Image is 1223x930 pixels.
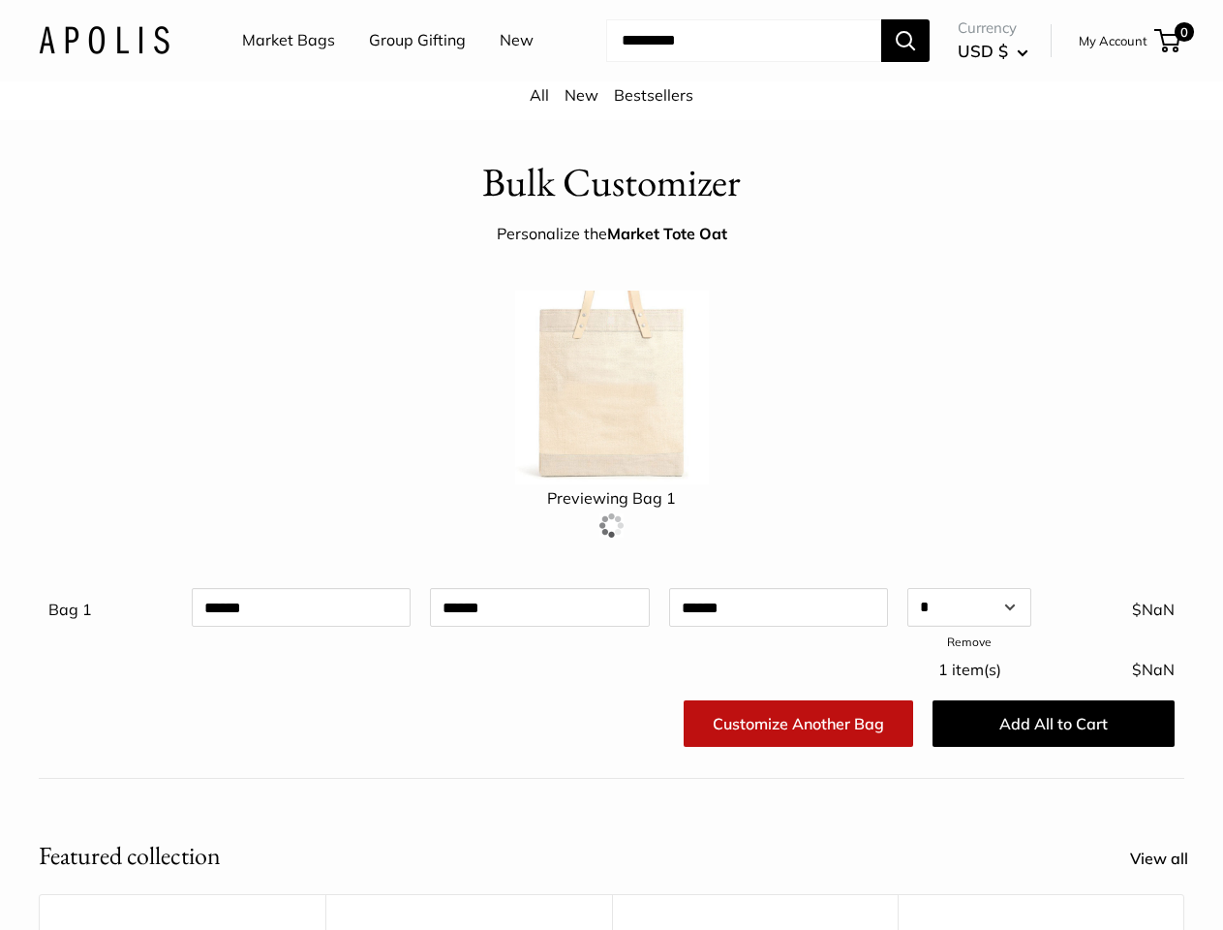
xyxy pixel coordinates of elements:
div: Personalize the [497,220,727,249]
a: Bestsellers [614,85,693,105]
span: Previewing Bag 1 [547,488,676,508]
img: customizer-prod [515,291,709,484]
a: View all [1130,845,1209,874]
a: New [565,85,598,105]
a: All [530,85,549,105]
span: 1 item(s) [938,660,1001,679]
a: Group Gifting [369,26,466,55]
a: My Account [1079,29,1147,52]
span: Currency [958,15,1028,42]
span: $NaN [1132,660,1175,679]
h2: Featured collection [39,837,221,875]
button: USD $ [958,36,1028,67]
img: loading.gif [599,513,624,538]
div: $NaN [1041,588,1184,625]
span: 0 [1175,22,1194,42]
strong: Market Tote Oat [607,224,727,243]
button: Search [881,19,930,62]
input: Search... [606,19,881,62]
a: Customize Another Bag [684,700,913,747]
h1: Bulk Customizer [482,154,741,211]
div: Bag 1 [39,588,182,625]
a: 0 [1156,29,1180,52]
span: USD $ [958,41,1008,61]
img: Apolis [39,26,169,54]
a: Remove [947,635,992,649]
button: Add All to Cart [933,700,1175,747]
a: New [500,26,534,55]
a: Market Bags [242,26,335,55]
